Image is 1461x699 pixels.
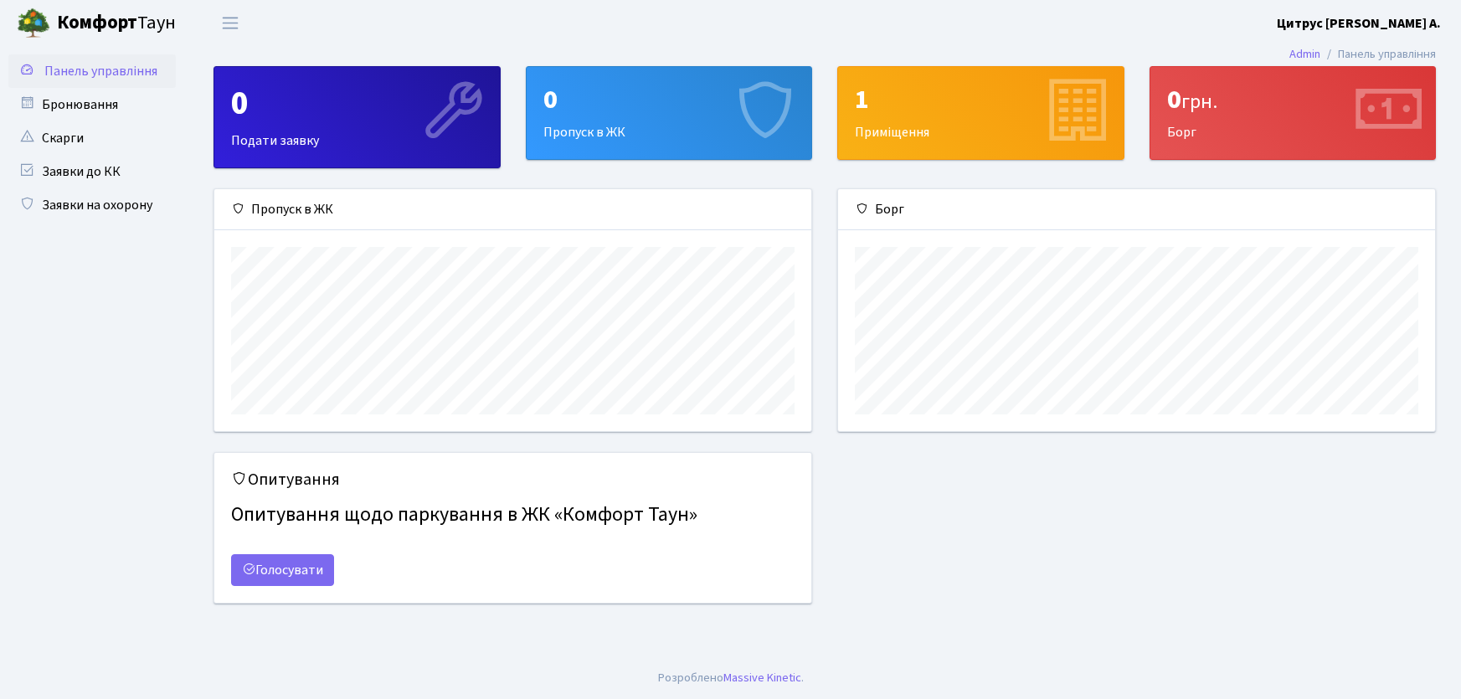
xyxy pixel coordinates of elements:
a: Admin [1289,45,1320,63]
b: Цитрус [PERSON_NAME] А. [1277,14,1441,33]
nav: breadcrumb [1264,37,1461,72]
div: Борг [1150,67,1436,159]
div: Пропуск в ЖК [214,189,811,230]
div: . [658,669,804,687]
li: Панель управління [1320,45,1436,64]
div: 1 [855,84,1107,116]
div: Борг [838,189,1435,230]
div: Подати заявку [214,67,500,167]
h5: Опитування [231,470,795,490]
span: Таун [57,9,176,38]
h4: Опитування щодо паркування в ЖК «Комфорт Таун» [231,496,795,534]
a: Скарги [8,121,176,155]
a: Заявки до КК [8,155,176,188]
a: Розроблено [658,669,723,686]
a: Цитрус [PERSON_NAME] А. [1277,13,1441,33]
button: Переключити навігацію [209,9,251,37]
div: 0 [231,84,483,124]
a: 1Приміщення [837,66,1124,160]
div: 0 [1167,84,1419,116]
b: Комфорт [57,9,137,36]
a: Панель управління [8,54,176,88]
a: Заявки на охорону [8,188,176,222]
img: logo.png [17,7,50,40]
div: Приміщення [838,67,1124,159]
a: Голосувати [231,554,334,586]
span: Панель управління [44,62,157,80]
div: 0 [543,84,795,116]
a: Бронювання [8,88,176,121]
a: 0Подати заявку [213,66,501,168]
a: Massive Kinetic [723,669,801,686]
span: грн. [1181,87,1217,116]
a: 0Пропуск в ЖК [526,66,813,160]
div: Пропуск в ЖК [527,67,812,159]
